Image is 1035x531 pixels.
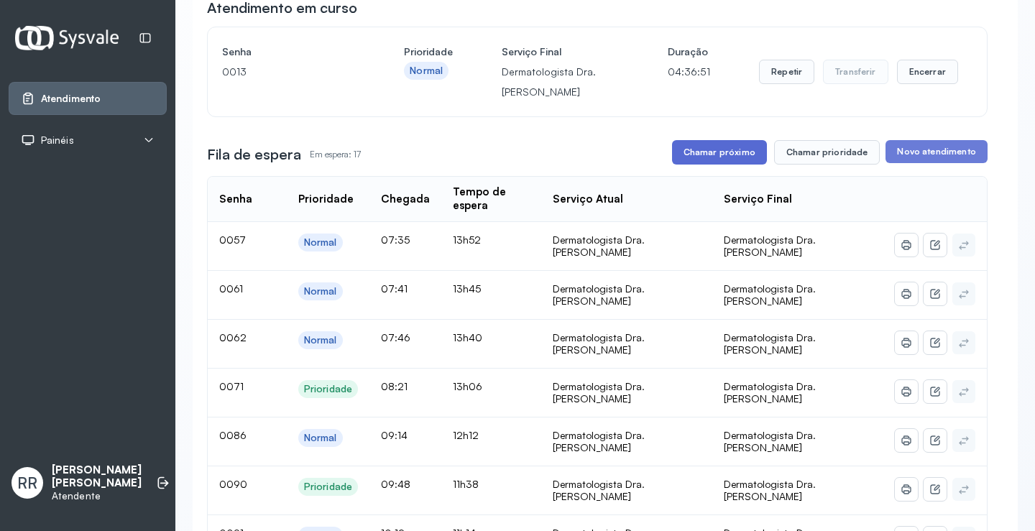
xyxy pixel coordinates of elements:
span: 13h40 [453,331,482,343]
button: Encerrar [897,60,958,84]
button: Chamar próximo [672,140,767,165]
span: 09:14 [381,429,408,441]
span: Dermatologista Dra. [PERSON_NAME] [724,331,816,356]
p: 0013 [222,62,355,82]
span: 07:46 [381,331,410,343]
div: Prioridade [304,481,352,493]
div: Normal [410,65,443,77]
span: 13h52 [453,234,481,246]
span: Dermatologista Dra. [PERSON_NAME] [724,478,816,503]
div: Dermatologista Dra. [PERSON_NAME] [553,380,701,405]
div: Chegada [381,193,430,206]
div: Normal [304,432,337,444]
button: Repetir [759,60,814,84]
div: Dermatologista Dra. [PERSON_NAME] [553,234,701,259]
div: Prioridade [298,193,354,206]
span: 0057 [219,234,246,246]
div: Serviço Atual [553,193,623,206]
h4: Serviço Final [502,42,619,62]
span: 07:35 [381,234,410,246]
div: Dermatologista Dra. [PERSON_NAME] [553,331,701,356]
h3: Fila de espera [207,144,301,165]
span: Dermatologista Dra. [PERSON_NAME] [724,429,816,454]
span: 08:21 [381,380,408,392]
p: Dermatologista Dra. [PERSON_NAME] [502,62,619,102]
button: Novo atendimento [885,140,987,163]
span: 12h12 [453,429,479,441]
div: Normal [304,334,337,346]
div: Prioridade [304,383,352,395]
span: 07:41 [381,282,408,295]
h4: Senha [222,42,355,62]
div: Tempo de espera [453,185,530,213]
span: Dermatologista Dra. [PERSON_NAME] [724,282,816,308]
span: 0086 [219,429,247,441]
div: Dermatologista Dra. [PERSON_NAME] [553,282,701,308]
span: Dermatologista Dra. [PERSON_NAME] [724,234,816,259]
p: Atendente [52,490,142,502]
div: Serviço Final [724,193,792,206]
span: 0061 [219,282,243,295]
div: Senha [219,193,252,206]
span: 13h06 [453,380,482,392]
span: 0090 [219,478,247,490]
span: 09:48 [381,478,410,490]
button: Transferir [823,60,888,84]
h4: Prioridade [404,42,453,62]
span: 0071 [219,380,244,392]
div: Normal [304,285,337,297]
p: Em espera: 17 [310,144,361,165]
button: Chamar prioridade [774,140,880,165]
span: 0062 [219,331,247,343]
a: Atendimento [21,91,155,106]
div: Normal [304,236,337,249]
p: [PERSON_NAME] [PERSON_NAME] [52,463,142,491]
div: Dermatologista Dra. [PERSON_NAME] [553,429,701,454]
h4: Duração [668,42,710,62]
div: Dermatologista Dra. [PERSON_NAME] [553,478,701,503]
span: Painéis [41,134,74,147]
p: 04:36:51 [668,62,710,82]
span: Dermatologista Dra. [PERSON_NAME] [724,380,816,405]
span: 11h38 [453,478,479,490]
span: Atendimento [41,93,101,105]
span: 13h45 [453,282,481,295]
img: Logotipo do estabelecimento [15,26,119,50]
